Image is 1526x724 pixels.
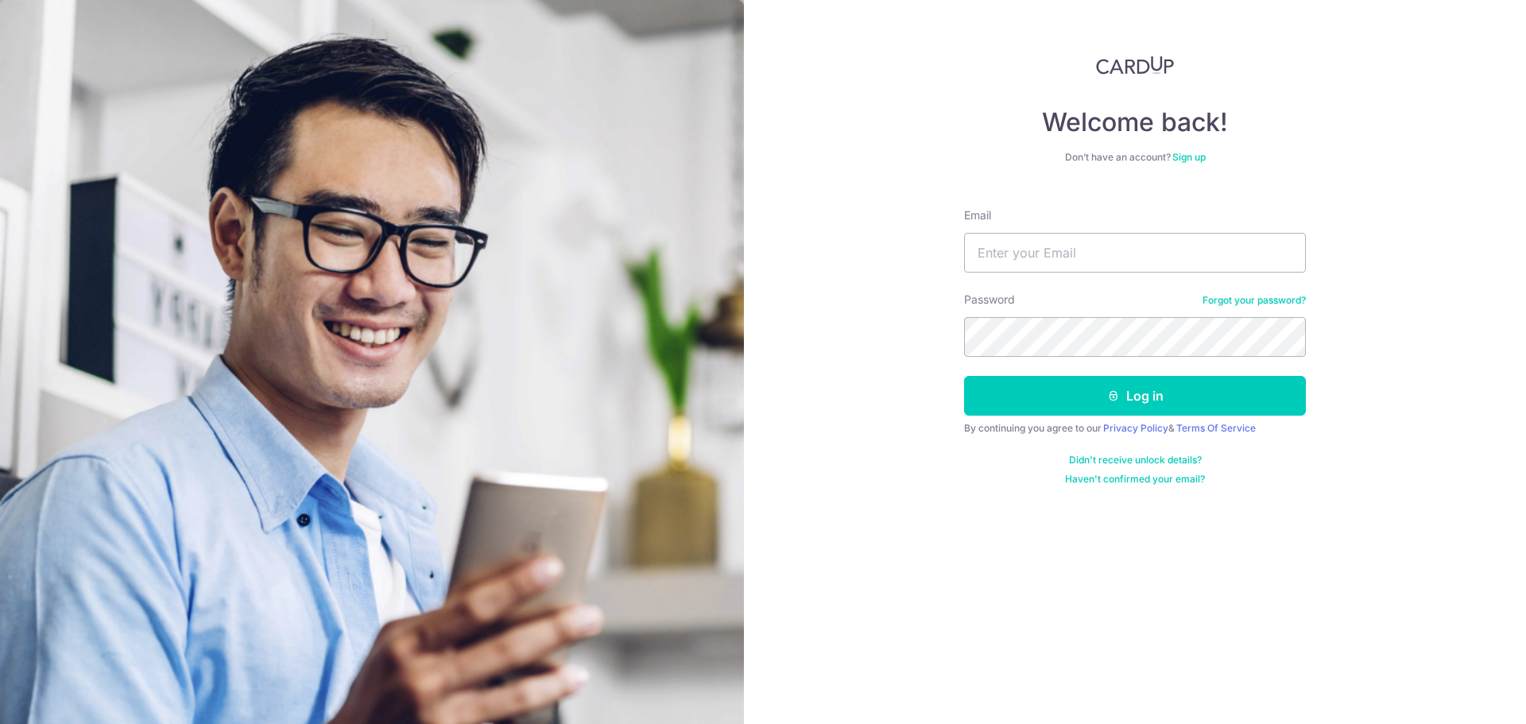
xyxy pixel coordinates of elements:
[1172,151,1206,163] a: Sign up
[964,376,1306,416] button: Log in
[964,292,1015,308] label: Password
[1203,294,1306,307] a: Forgot your password?
[964,106,1306,138] h4: Welcome back!
[1096,56,1174,75] img: CardUp Logo
[964,233,1306,273] input: Enter your Email
[1103,422,1168,434] a: Privacy Policy
[1065,473,1205,486] a: Haven't confirmed your email?
[964,422,1306,435] div: By continuing you agree to our &
[964,207,991,223] label: Email
[1069,454,1202,467] a: Didn't receive unlock details?
[964,151,1306,164] div: Don’t have an account?
[1176,422,1256,434] a: Terms Of Service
